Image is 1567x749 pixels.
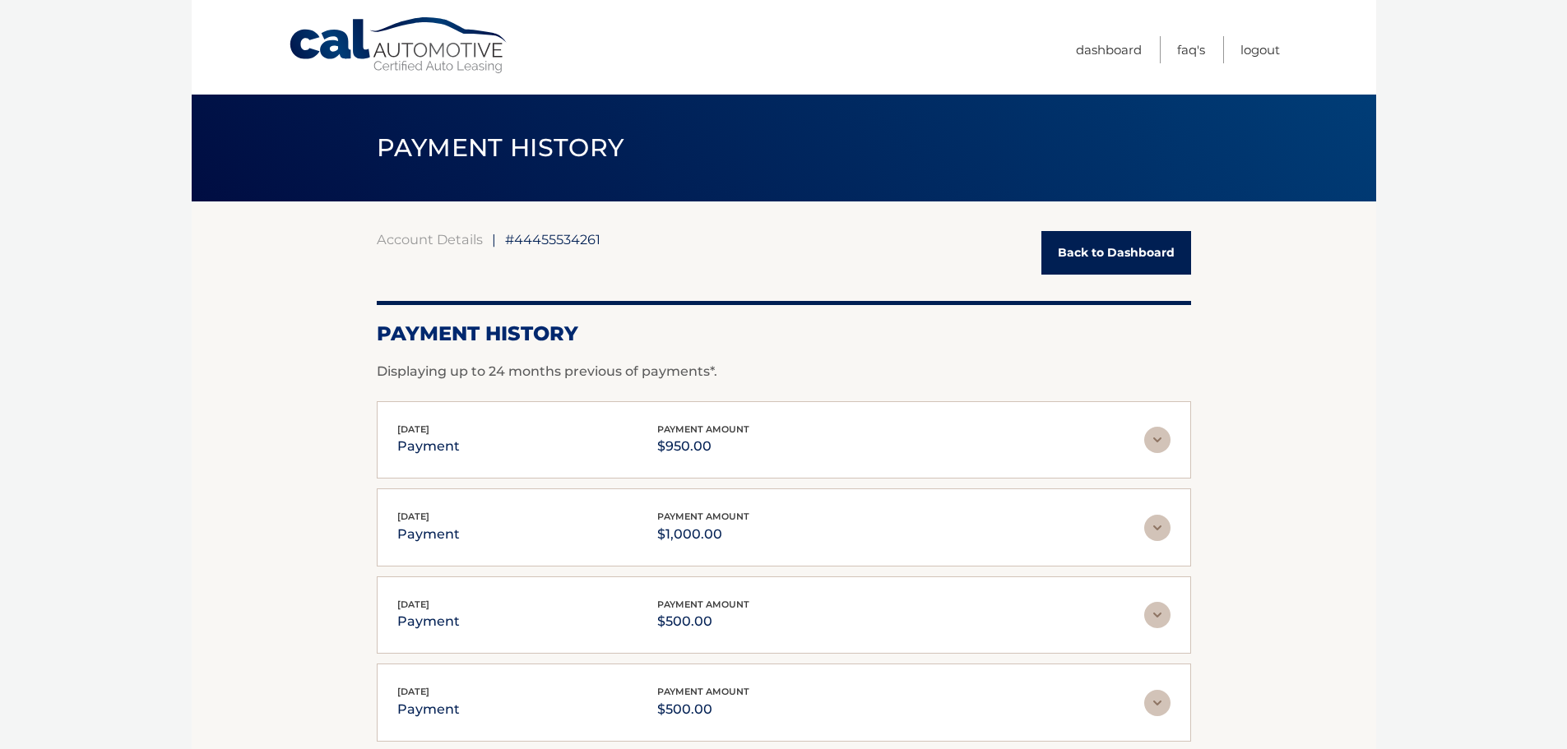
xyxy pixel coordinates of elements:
span: #44455534261 [505,231,600,247]
p: payment [397,435,460,458]
span: PAYMENT HISTORY [377,132,624,163]
img: accordion-rest.svg [1144,602,1171,628]
p: payment [397,610,460,633]
img: accordion-rest.svg [1144,690,1171,716]
span: payment amount [657,511,749,522]
p: $500.00 [657,698,749,721]
span: [DATE] [397,599,429,610]
p: $1,000.00 [657,523,749,546]
p: $500.00 [657,610,749,633]
a: Dashboard [1076,36,1142,63]
img: accordion-rest.svg [1144,427,1171,453]
p: payment [397,523,460,546]
p: $950.00 [657,435,749,458]
a: Logout [1240,36,1280,63]
a: Back to Dashboard [1041,231,1191,275]
a: FAQ's [1177,36,1205,63]
img: accordion-rest.svg [1144,515,1171,541]
span: payment amount [657,599,749,610]
a: Cal Automotive [288,16,510,75]
p: payment [397,698,460,721]
span: payment amount [657,686,749,697]
a: Account Details [377,231,483,247]
span: [DATE] [397,423,429,435]
span: | [492,231,496,247]
span: [DATE] [397,511,429,522]
p: Displaying up to 24 months previous of payments*. [377,362,1191,381]
span: payment amount [657,423,749,435]
h2: Payment History [377,321,1191,346]
span: [DATE] [397,686,429,697]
